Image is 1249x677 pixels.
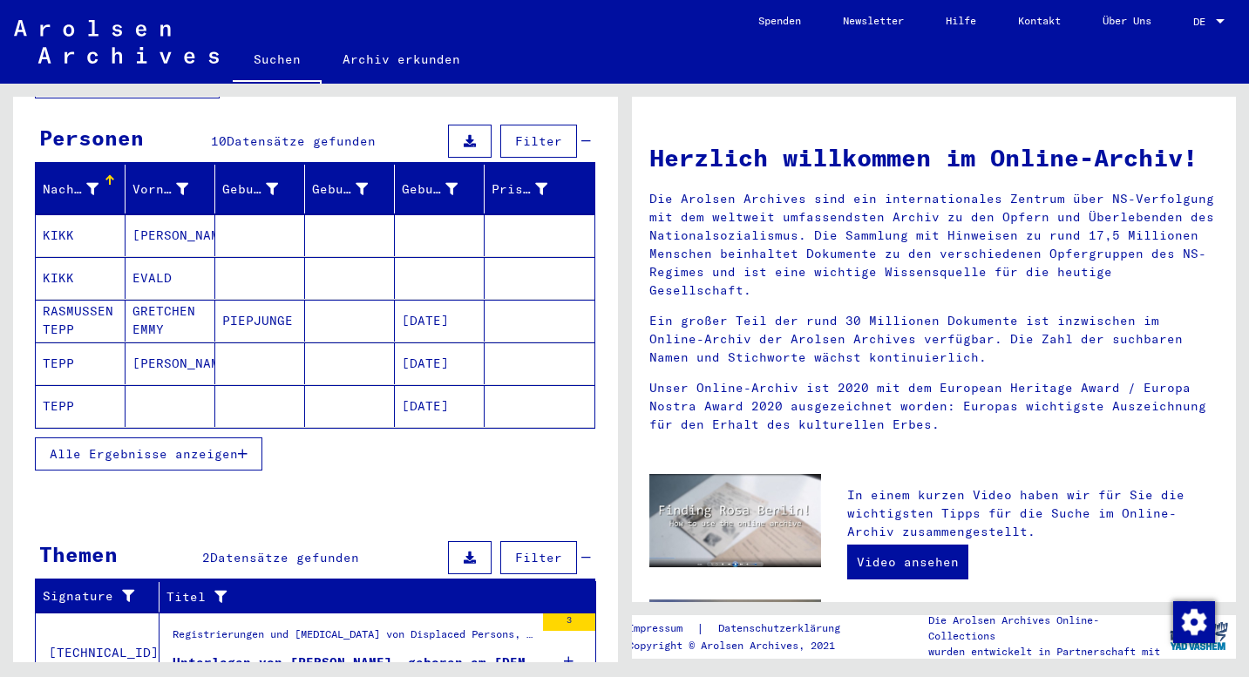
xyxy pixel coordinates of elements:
[543,613,595,631] div: 3
[305,165,395,213] mat-header-cell: Geburt‏
[704,619,861,638] a: Datenschutzerklärung
[395,165,485,213] mat-header-cell: Geburtsdatum
[322,38,481,80] a: Archiv erkunden
[649,312,1219,367] p: Ein großer Teil der rund 30 Millionen Dokumente ist inzwischen im Online-Archiv der Arolsen Archi...
[402,180,458,199] div: Geburtsdatum
[43,175,125,203] div: Nachname
[173,626,534,651] div: Registrierungen und [MEDICAL_DATA] von Displaced Persons, Kindern und Vermissten > Unterstützungs...
[215,165,305,213] mat-header-cell: Geburtsname
[43,587,137,606] div: Signature
[500,541,577,574] button: Filter
[312,175,394,203] div: Geburt‏
[1166,614,1232,658] img: yv_logo.png
[36,342,126,384] mat-cell: TEPP
[211,133,227,149] span: 10
[43,180,98,199] div: Nachname
[395,300,485,342] mat-cell: [DATE]
[312,180,368,199] div: Geburt‏
[847,486,1218,541] p: In einem kurzen Video haben wir für Sie die wichtigsten Tipps für die Suche im Online-Archiv zusa...
[173,653,534,672] div: Unterlagen von [PERSON_NAME], geboren am [DEMOGRAPHIC_DATA], geboren in [GEOGRAPHIC_DATA] und von...
[1193,16,1212,28] span: DE
[227,133,376,149] span: Datensätze gefunden
[928,613,1160,644] p: Die Arolsen Archives Online-Collections
[515,550,562,565] span: Filter
[395,385,485,427] mat-cell: [DATE]
[492,180,547,199] div: Prisoner #
[402,175,484,203] div: Geburtsdatum
[1173,601,1215,643] img: Zustimmung ändern
[628,638,861,653] p: Copyright © Arolsen Archives, 2021
[126,214,215,256] mat-cell: [PERSON_NAME]
[649,190,1219,300] p: Die Arolsen Archives sind ein internationales Zentrum über NS-Verfolgung mit dem weltweit umfasse...
[215,300,305,342] mat-cell: PIEPJUNGE
[166,588,553,606] div: Titel
[649,474,822,568] img: video.jpg
[492,175,574,203] div: Prisoner #
[36,385,126,427] mat-cell: TEPP
[628,619,696,638] a: Impressum
[628,619,861,638] div: |
[132,175,214,203] div: Vorname
[166,583,574,611] div: Titel
[500,125,577,158] button: Filter
[210,550,359,565] span: Datensätze gefunden
[126,165,215,213] mat-header-cell: Vorname
[649,379,1219,434] p: Unser Online-Archiv ist 2020 mit dem European Heritage Award / Europa Nostra Award 2020 ausgezeic...
[126,300,215,342] mat-cell: GRETCHEN EMMY
[649,139,1219,176] h1: Herzlich willkommen im Online-Archiv!
[233,38,322,84] a: Suchen
[126,342,215,384] mat-cell: [PERSON_NAME]
[395,342,485,384] mat-cell: [DATE]
[847,545,968,579] a: Video ansehen
[222,175,304,203] div: Geburtsname
[515,133,562,149] span: Filter
[39,122,144,153] div: Personen
[50,446,238,462] span: Alle Ergebnisse anzeigen
[36,214,126,256] mat-cell: KIKK
[36,165,126,213] mat-header-cell: Nachname
[928,644,1160,660] p: wurden entwickelt in Partnerschaft mit
[36,257,126,299] mat-cell: KIKK
[35,437,262,471] button: Alle Ergebnisse anzeigen
[132,180,188,199] div: Vorname
[202,550,210,565] span: 2
[222,180,278,199] div: Geburtsname
[126,257,215,299] mat-cell: EVALD
[36,300,126,342] mat-cell: RASMUSSEN TEPP
[39,538,118,570] div: Themen
[14,20,219,64] img: Arolsen_neg.svg
[485,165,594,213] mat-header-cell: Prisoner #
[43,583,159,611] div: Signature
